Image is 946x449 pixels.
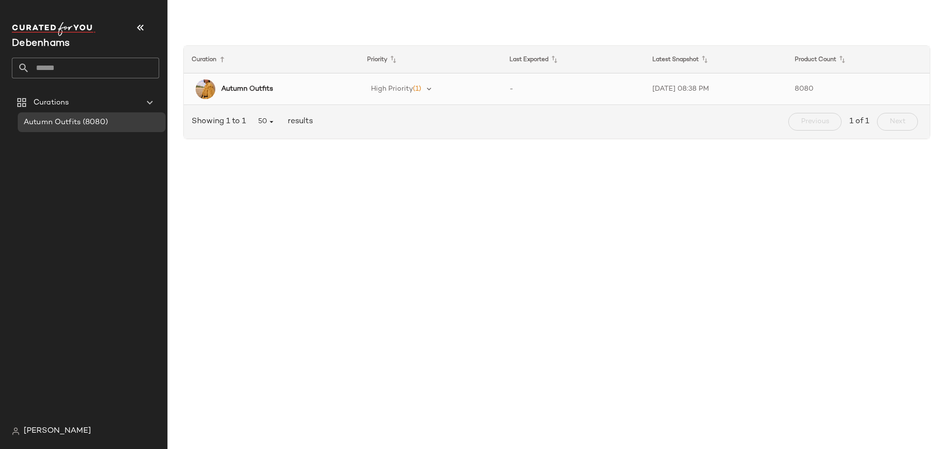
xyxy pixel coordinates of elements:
span: (1) [413,85,421,93]
b: Autumn Outfits [221,84,273,94]
span: High Priority [371,85,413,93]
th: Last Exported [502,46,644,73]
span: Curations [34,97,69,108]
span: (8080) [81,117,108,128]
td: - [502,73,644,105]
td: [DATE] 08:38 PM [644,73,787,105]
th: Curation [184,46,359,73]
button: 50 [250,113,284,131]
span: results [284,116,313,128]
span: Autumn Outfits [24,117,81,128]
td: 8080 [787,73,930,105]
th: Product Count [787,46,930,73]
span: Current Company Name [12,38,69,49]
img: cfy_white_logo.C9jOOHJF.svg [12,22,96,36]
span: 1 of 1 [849,116,869,128]
th: Latest Snapshot [644,46,787,73]
span: 50 [258,117,276,126]
span: [PERSON_NAME] [24,425,91,437]
span: Showing 1 to 1 [192,116,250,128]
th: Priority [359,46,502,73]
img: bkk26387_ochre_xl [196,79,215,99]
img: svg%3e [12,427,20,435]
